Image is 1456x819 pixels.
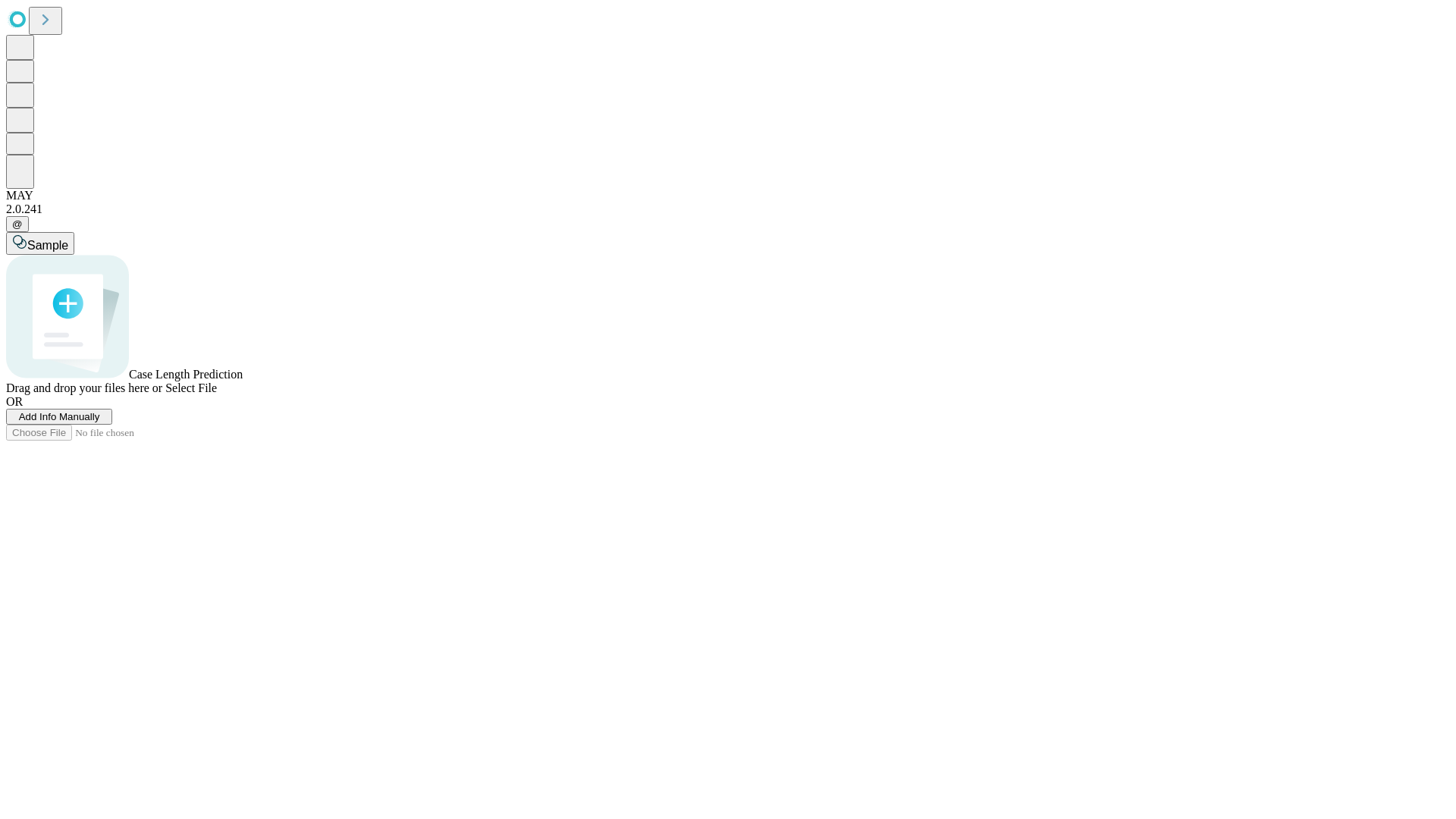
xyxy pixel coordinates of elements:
span: Drag and drop your files here or [6,381,162,394]
button: @ [6,216,29,232]
button: Add Info Manually [6,409,112,425]
div: MAY [6,189,1450,202]
span: Add Info Manually [19,411,100,422]
span: Case Length Prediction [129,368,243,381]
button: Sample [6,232,74,255]
span: Sample [27,239,68,252]
span: @ [12,218,23,230]
div: 2.0.241 [6,202,1450,216]
span: Select File [165,381,217,394]
span: OR [6,395,23,408]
